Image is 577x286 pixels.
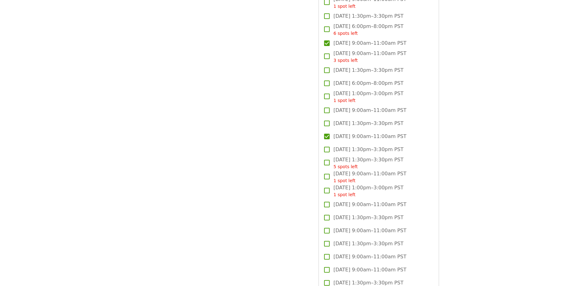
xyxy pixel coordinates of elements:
span: [DATE] 9:00am–11:00am PST [333,50,406,64]
span: [DATE] 6:00pm–8:00pm PST [333,23,403,37]
span: 1 spot left [333,192,355,197]
span: 1 spot left [333,98,355,103]
span: [DATE] 6:00pm–8:00pm PST [333,80,403,87]
span: [DATE] 1:00pm–3:00pm PST [333,184,403,198]
span: [DATE] 9:00am–11:00am PST [333,227,406,234]
span: [DATE] 9:00am–11:00am PST [333,170,406,184]
span: [DATE] 1:30pm–3:30pm PST [333,146,403,153]
span: [DATE] 1:30pm–3:30pm PST [333,67,403,74]
span: [DATE] 9:00am–11:00am PST [333,39,406,47]
span: [DATE] 1:30pm–3:30pm PST [333,156,403,170]
span: [DATE] 1:30pm–3:30pm PST [333,214,403,221]
span: [DATE] 1:00pm–3:00pm PST [333,90,403,104]
span: [DATE] 1:30pm–3:30pm PST [333,12,403,20]
span: [DATE] 1:30pm–3:30pm PST [333,240,403,247]
span: 3 spots left [333,58,358,63]
span: 5 spots left [333,164,358,169]
span: [DATE] 9:00am–11:00am PST [333,107,406,114]
span: [DATE] 9:00am–11:00am PST [333,201,406,208]
span: 1 spot left [333,4,355,9]
span: [DATE] 1:30pm–3:30pm PST [333,120,403,127]
span: [DATE] 9:00am–11:00am PST [333,133,406,140]
span: 1 spot left [333,178,355,183]
span: 6 spots left [333,31,358,36]
span: [DATE] 9:00am–11:00am PST [333,253,406,261]
span: [DATE] 9:00am–11:00am PST [333,266,406,274]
